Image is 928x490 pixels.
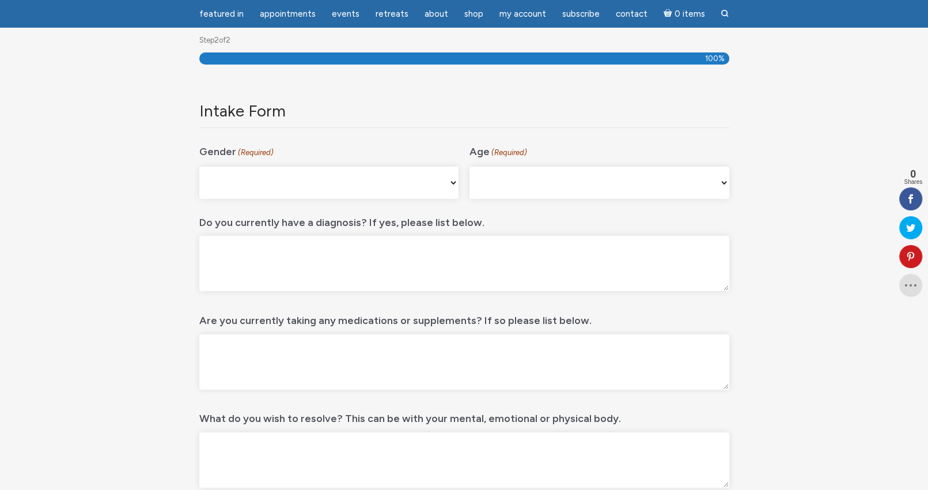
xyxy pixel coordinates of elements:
span: 0 [904,169,922,179]
span: featured in [199,9,244,19]
span: My Account [499,9,546,19]
span: Appointments [260,9,316,19]
label: What do you wish to resolve? This can be with your mental, emotional or physical body. [199,404,621,428]
span: 2 [214,36,219,44]
span: Contact [616,9,647,19]
a: featured in [192,3,251,25]
label: Are you currently taking any medications or supplements? If so please list below. [199,306,592,330]
a: My Account [493,3,553,25]
span: (Required) [237,144,274,162]
a: Contact [609,3,654,25]
label: Do you currently have a diagnosis? If yes, please list below. [199,208,484,232]
span: Subscribe [562,9,600,19]
i: Cart [664,9,675,19]
a: About [418,3,455,25]
p: Step of [199,32,729,50]
span: Events [332,9,359,19]
span: Shop [464,9,483,19]
a: Retreats [369,3,415,25]
label: Gender [199,137,274,162]
span: Retreats [376,9,408,19]
label: Age [469,137,527,162]
a: Events [325,3,366,25]
span: About [425,9,448,19]
span: 2 [226,36,230,44]
a: Cart0 items [657,2,712,25]
span: 100% [705,52,725,65]
span: (Required) [490,144,527,162]
a: Shop [457,3,490,25]
h3: Intake Form [199,101,720,121]
span: Shares [904,179,922,185]
a: Subscribe [555,3,607,25]
a: Appointments [253,3,323,25]
span: 0 items [674,10,704,18]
